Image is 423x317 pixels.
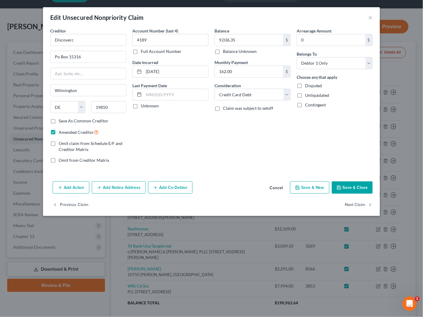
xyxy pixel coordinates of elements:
button: Save & Close [332,181,373,194]
input: Apt, Suite, etc... [51,68,126,79]
label: Consideration [215,82,241,89]
input: 0.00 [297,34,365,46]
input: Enter city... [51,85,126,96]
span: Omit from Creditor Matrix [59,158,109,163]
label: Full Account Number [141,48,181,54]
span: Amended Creditor [59,130,94,135]
span: Unliquidated [305,93,329,98]
div: Edit Unsecured Nonpriority Claim [50,13,144,22]
span: Contingent [305,102,326,107]
input: Enter address... [51,51,126,63]
label: Account Number (last 4) [132,28,178,34]
label: Date Incurred [132,59,158,66]
input: Search creditor by name... [50,34,126,46]
span: 1 [415,297,420,301]
button: Previous Claim [53,199,88,211]
input: 0.00 [215,66,283,77]
button: Add Action [53,181,89,194]
div: $ [283,34,290,46]
span: Belongs To [297,51,317,57]
label: Arrearage Amount [297,28,332,34]
input: MM/DD/YYYY [144,89,208,100]
div: $ [283,66,290,77]
input: MM/DD/YYYY [144,66,208,77]
button: Add Notice Address [92,181,146,194]
button: Cancel [265,182,288,194]
label: Choose any that apply [297,74,338,80]
input: XXXX [132,34,208,46]
input: 0.00 [215,34,283,46]
span: Disputed [305,83,322,88]
input: Enter zip... [91,101,127,113]
span: Creditor [50,28,66,33]
button: Add Co-Debtor [148,181,193,194]
label: Monthly Payment [215,59,248,66]
span: Claim was subject to setoff [223,106,273,111]
button: Save & New [290,181,329,194]
button: × [369,14,373,21]
label: Last Payment Date [132,82,167,89]
button: Next Claim [345,199,373,211]
label: Balance [215,28,229,34]
span: Omit claim from Schedule E/F and Creditor Matrix [59,141,122,152]
iframe: Intercom live chat [403,297,417,311]
label: Balance Unknown [223,48,257,54]
label: Unknown [141,103,159,109]
div: $ [365,34,372,46]
label: Save As Common Creditor [59,118,108,124]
